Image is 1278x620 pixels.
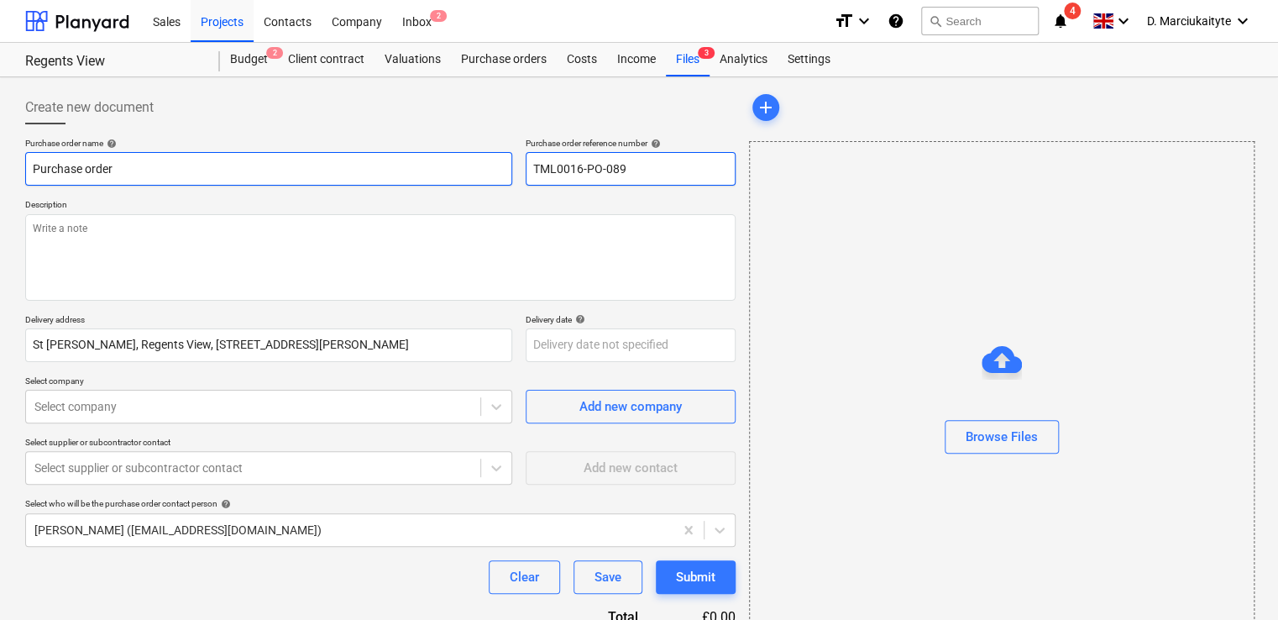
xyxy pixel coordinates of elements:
[266,47,283,59] span: 2
[220,43,278,76] div: Budget
[526,314,736,325] div: Delivery date
[25,498,736,509] div: Select who will be the purchase order contact person
[25,314,512,328] p: Delivery address
[526,390,736,423] button: Add new company
[103,139,117,149] span: help
[666,43,710,76] div: Files
[594,566,621,588] div: Save
[666,43,710,76] a: Files3
[854,11,874,31] i: keyboard_arrow_down
[217,499,231,509] span: help
[572,314,585,324] span: help
[25,138,512,149] div: Purchase order name
[574,560,642,594] button: Save
[1194,539,1278,620] iframe: Chat Widget
[676,566,715,588] div: Submit
[489,560,560,594] button: Clear
[710,43,778,76] a: Analytics
[656,560,736,594] button: Submit
[25,376,512,390] p: Select company
[510,566,539,588] div: Clear
[220,43,278,76] a: Budget2
[966,426,1038,448] div: Browse Files
[607,43,666,76] a: Income
[25,328,512,362] input: Delivery address
[557,43,607,76] a: Costs
[451,43,557,76] a: Purchase orders
[698,47,715,59] span: 3
[526,328,736,362] input: Delivery date not specified
[1147,14,1231,28] span: D. Marciukaityte
[929,14,942,28] span: search
[1233,11,1253,31] i: keyboard_arrow_down
[25,53,200,71] div: Regents View
[25,97,154,118] span: Create new document
[430,10,447,22] span: 2
[834,11,854,31] i: format_size
[579,396,682,418] div: Add new company
[945,420,1059,454] button: Browse Files
[756,97,776,118] span: add
[1064,3,1081,19] span: 4
[1113,11,1134,31] i: keyboard_arrow_down
[25,152,512,186] input: Document name
[888,11,904,31] i: Knowledge base
[25,199,736,213] p: Description
[526,138,736,149] div: Purchase order reference number
[778,43,841,76] a: Settings
[647,139,661,149] span: help
[1052,11,1069,31] i: notifications
[25,437,512,451] p: Select supplier or subcontractor contact
[278,43,374,76] a: Client contract
[526,152,736,186] input: Reference number
[921,7,1039,35] button: Search
[374,43,451,76] a: Valuations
